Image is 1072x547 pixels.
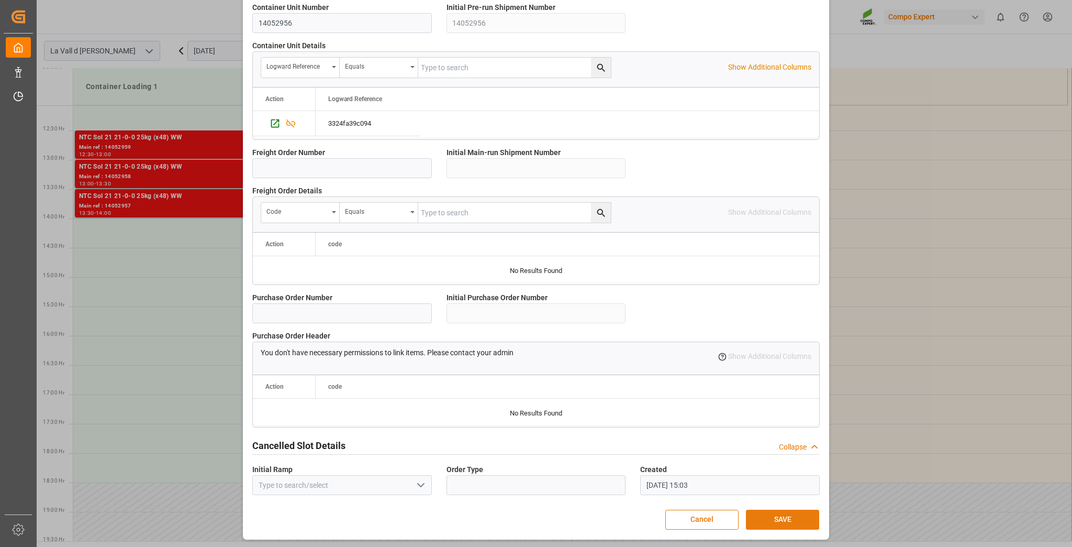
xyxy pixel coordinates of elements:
[746,510,819,530] button: SAVE
[345,204,407,216] div: Equals
[261,347,513,358] p: You don't have necessary permissions to link items. Please contact your admin
[340,203,418,223] button: open menu
[252,147,325,158] span: Freight Order Number
[265,240,284,248] div: Action
[261,203,340,223] button: open menu
[728,62,811,73] p: Show Additional Columns
[328,95,382,103] span: Logward Reference
[412,477,428,494] button: open menu
[252,292,332,303] span: Purchase Order Number
[340,58,418,78] button: open menu
[418,203,611,223] input: Type to search
[252,464,293,475] span: Initial Ramp
[265,383,284,390] div: Action
[779,442,807,453] div: Collapse
[665,510,739,530] button: Cancel
[591,58,611,78] button: search button
[640,475,820,495] input: DD.MM.YYYY HH:MM
[316,111,420,136] div: Press SPACE to select this row.
[266,204,328,216] div: code
[418,58,611,78] input: Type to search
[252,40,326,51] span: Container Unit Details
[252,185,322,196] span: Freight Order Details
[252,2,329,13] span: Container Unit Number
[316,111,420,136] div: 3324fa39c094
[446,292,548,303] span: Initial Purchase Order Number
[253,111,316,136] div: Press SPACE to select this row.
[266,59,328,71] div: Logward Reference
[591,203,611,223] button: search button
[252,439,345,453] h2: Cancelled Slot Details
[261,58,340,78] button: open menu
[345,59,407,71] div: Equals
[265,95,284,103] div: Action
[328,240,342,248] span: code
[446,2,555,13] span: Initial Pre-run Shipment Number
[446,464,483,475] span: Order Type
[446,147,561,158] span: Initial Main-run Shipment Number
[328,383,342,390] span: code
[252,331,330,342] span: Purchase Order Header
[640,464,667,475] span: Created
[252,475,432,495] input: Type to search/select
